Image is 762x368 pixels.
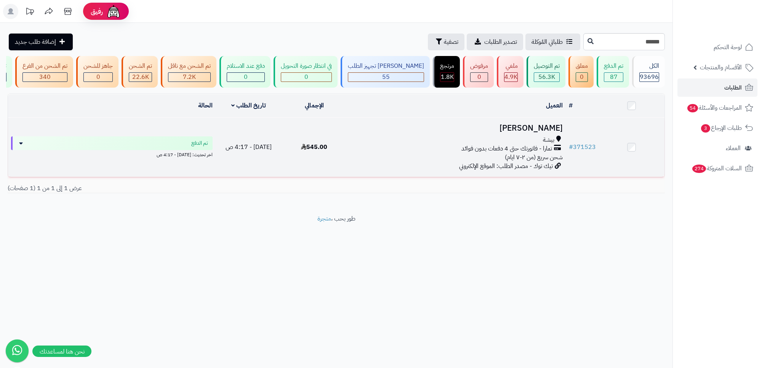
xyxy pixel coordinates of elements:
a: الحالة [198,101,213,110]
div: في انتظار صورة التحويل [281,62,332,70]
span: الطلبات [724,82,742,93]
div: 0 [471,73,488,82]
a: تحديثات المنصة [20,4,39,21]
div: جاهز للشحن [83,62,113,70]
a: طلباتي المُوكلة [525,34,580,50]
div: 0 [576,73,588,82]
div: 87 [604,73,623,82]
a: طلبات الإرجاع3 [677,119,757,137]
a: # [569,101,573,110]
span: تصدير الطلبات [484,37,517,46]
a: متجرة [317,214,331,223]
div: 7223 [168,73,210,82]
div: 4945 [504,73,517,82]
span: 55 [382,72,390,82]
a: تم الشحن مع ناقل 7.2K [159,56,218,88]
span: المراجعات والأسئلة [687,102,742,113]
span: 1.8K [441,72,454,82]
span: 4.9K [504,72,517,82]
a: دفع عند الاستلام 0 [218,56,272,88]
a: تم الدفع 87 [595,56,631,88]
span: الأقسام والمنتجات [700,62,742,73]
div: الكل [639,62,659,70]
span: السلات المتروكة [692,163,742,174]
span: 7.2K [183,72,196,82]
div: ملغي [504,62,518,70]
span: 56.3K [538,72,555,82]
a: تصدير الطلبات [467,34,523,50]
a: السلات المتروكة274 [677,159,757,178]
a: تم التوصيل 56.3K [525,56,567,88]
div: تم الشحن مع ناقل [168,62,211,70]
span: 0 [96,72,100,82]
a: [PERSON_NAME] تجهيز الطلب 55 [339,56,431,88]
img: ai-face.png [106,4,121,19]
a: تم الشحن 22.6K [120,56,159,88]
span: تم الدفع [191,139,208,147]
div: معلق [576,62,588,70]
span: تيك توك - مصدر الطلب: الموقع الإلكتروني [459,162,553,171]
span: بيشة [543,136,554,144]
div: [PERSON_NAME] تجهيز الطلب [348,62,424,70]
div: دفع عند الاستلام [227,62,265,70]
span: تصفية [444,37,458,46]
span: العملاء [726,143,741,154]
span: [DATE] - 4:17 ص [226,142,272,152]
div: 56317 [534,73,559,82]
div: 0 [227,73,264,82]
span: 93696 [640,72,659,82]
span: 22.6K [132,72,149,82]
span: طلبات الإرجاع [700,123,742,133]
div: تم الشحن [129,62,152,70]
span: شحن سريع (من ٢-٧ ايام) [505,153,563,162]
span: تمارا - فاتورتك حتى 4 دفعات بدون فوائد [461,144,552,153]
span: إضافة طلب جديد [15,37,56,46]
div: 0 [281,73,331,82]
div: مرفوض [470,62,488,70]
div: تم الدفع [604,62,623,70]
div: 22604 [129,73,152,82]
div: مرتجع [440,62,454,70]
a: تم الشحن من الفرع 340 [14,56,75,88]
span: 87 [610,72,618,82]
div: 1794 [440,73,454,82]
span: رفيق [91,7,103,16]
div: تم التوصيل [534,62,560,70]
a: المراجعات والأسئلة54 [677,99,757,117]
a: العملاء [677,139,757,157]
span: 0 [580,72,584,82]
span: 545.00 [301,142,327,152]
a: العميل [546,101,563,110]
div: 55 [348,73,424,82]
a: جاهز للشحن 0 [75,56,120,88]
a: مرتجع 1.8K [431,56,461,88]
a: في انتظار صورة التحويل 0 [272,56,339,88]
button: تصفية [428,34,464,50]
div: عرض 1 إلى 1 من 1 (1 صفحات) [2,184,336,193]
a: إضافة طلب جديد [9,34,73,50]
a: الطلبات [677,78,757,97]
span: 274 [692,165,706,173]
span: # [569,142,573,152]
a: لوحة التحكم [677,38,757,56]
div: اخر تحديث: [DATE] - 4:17 ص [11,150,213,158]
a: تاريخ الطلب [231,101,266,110]
span: طلباتي المُوكلة [531,37,563,46]
h3: [PERSON_NAME] [350,124,563,133]
a: ملغي 4.9K [495,56,525,88]
a: الكل93696 [631,56,666,88]
span: لوحة التحكم [714,42,742,53]
span: 3 [701,124,710,133]
a: معلق 0 [567,56,595,88]
span: 0 [244,72,248,82]
span: 340 [39,72,51,82]
div: 0 [84,73,112,82]
a: #371523 [569,142,596,152]
span: 54 [687,104,698,112]
a: مرفوض 0 [461,56,495,88]
span: 0 [477,72,481,82]
div: تم الشحن من الفرع [22,62,67,70]
span: 0 [304,72,308,82]
div: 340 [23,73,67,82]
a: الإجمالي [305,101,324,110]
